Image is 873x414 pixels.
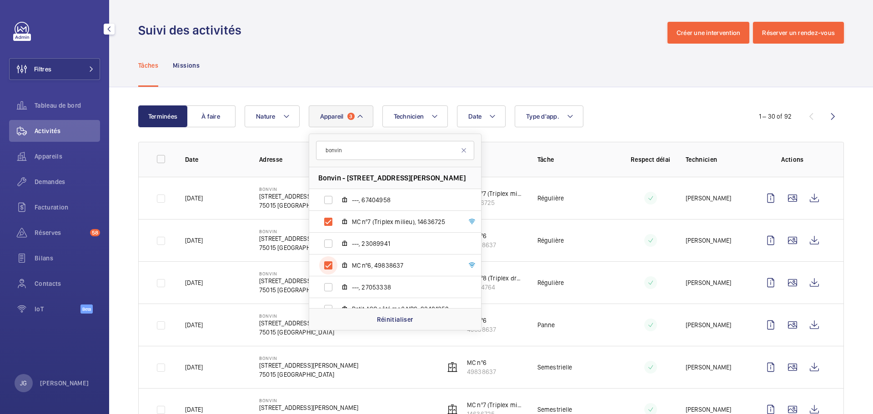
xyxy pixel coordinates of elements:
span: ---, 23089941 [352,239,457,248]
p: Bonvin [259,186,358,192]
span: MC nº7 (Triplex milieu), 14636725 [352,217,457,226]
span: 3 [347,113,355,120]
p: Régulière [537,194,564,203]
p: 75015 [GEOGRAPHIC_DATA] [259,370,358,379]
p: MC nº8 (Triplex droit) [467,274,523,283]
p: 37454764 [467,283,523,292]
p: 75015 [GEOGRAPHIC_DATA] [259,201,358,210]
p: 14636725 [467,198,523,207]
p: [DATE] [185,405,203,414]
p: Régulière [537,236,564,245]
p: 75015 [GEOGRAPHIC_DATA] [259,243,358,252]
p: Actions [760,155,825,164]
span: Date [468,113,482,120]
button: Type d'app. [515,105,583,127]
span: IoT [35,304,80,314]
input: Chercher par appareil ou adresse [316,141,474,160]
p: MC nº7 (Triplex milieu) [467,400,523,409]
button: Créer une intervention [667,22,750,44]
p: [PERSON_NAME] [686,405,731,414]
p: 75015 [GEOGRAPHIC_DATA] [259,285,358,294]
span: Bilans [35,254,100,263]
p: Tâche [537,155,616,164]
p: [DATE] [185,320,203,329]
p: [STREET_ADDRESS][PERSON_NAME] [259,192,358,201]
p: Semestrielle [537,405,572,414]
span: Petit ASC côté mc6 NR9, 93401352 [352,304,457,314]
p: [DATE] [185,236,203,245]
p: [STREET_ADDRESS][PERSON_NAME] [259,276,358,285]
p: Bonvin [259,313,358,319]
span: ---, 27053338 [352,283,457,292]
span: Réserves [35,228,86,237]
p: JG [20,379,27,388]
span: Appareils [35,152,100,161]
img: elevator.svg [447,362,458,373]
p: [PERSON_NAME] [686,320,731,329]
p: [STREET_ADDRESS][PERSON_NAME] [259,361,358,370]
span: Nature [256,113,276,120]
span: ---, 67404958 [352,195,457,205]
span: Facturation [35,203,100,212]
p: Respect délai [630,155,671,164]
span: Appareil [320,113,344,120]
p: [PERSON_NAME] [686,194,731,203]
div: 1 – 30 of 92 [759,112,792,121]
span: MC nº6, 49838637 [352,261,457,270]
p: [PERSON_NAME] [686,363,731,372]
p: [DATE] [185,363,203,372]
p: MC nº6 [467,231,496,240]
p: Bonvin [259,398,358,403]
h1: Suivi des activités [138,22,247,39]
p: Tâches [138,61,158,70]
p: [STREET_ADDRESS][PERSON_NAME] [259,319,358,328]
p: MC nº6 [467,358,496,367]
p: [DATE] [185,278,203,287]
span: Type d'app. [526,113,559,120]
button: Filtres [9,58,100,80]
p: [STREET_ADDRESS][PERSON_NAME] [259,234,358,243]
p: 75015 [GEOGRAPHIC_DATA] [259,328,358,337]
p: [PERSON_NAME] [686,236,731,245]
span: Contacts [35,279,100,288]
p: Adresse [259,155,430,164]
p: MC nº6 [467,316,496,325]
p: 49838637 [467,325,496,334]
button: Nature [245,105,300,127]
p: Régulière [537,278,564,287]
p: [DATE] [185,194,203,203]
button: À faire [186,105,236,127]
p: Missions [173,61,200,70]
p: 49838637 [467,240,496,249]
button: Appareil3 [309,105,373,127]
p: Réinitialiser [377,315,413,324]
p: Date [185,155,245,164]
p: Panne [537,320,555,329]
span: Tableau de bord [35,101,100,110]
p: [PERSON_NAME] [40,379,89,388]
span: Filtres [34,65,51,74]
p: Semestrielle [537,363,572,372]
span: 58 [90,229,100,236]
button: Terminées [138,105,187,127]
p: Bonvin [259,271,358,276]
button: Technicien [382,105,448,127]
span: Technicien [394,113,424,120]
p: MC nº7 (Triplex milieu) [467,189,523,198]
p: Bonvin [259,355,358,361]
p: 49838637 [467,367,496,376]
p: Bonvin [259,229,358,234]
button: Réserver un rendez-vous [753,22,844,44]
button: Date [457,105,506,127]
span: Beta [80,304,93,314]
span: Activités [35,126,100,135]
p: Technicien [686,155,745,164]
p: [STREET_ADDRESS][PERSON_NAME] [259,403,358,412]
span: Bonvin - [STREET_ADDRESS][PERSON_NAME] [318,173,466,183]
span: Demandes [35,177,100,186]
p: Appareil [445,155,523,164]
p: [PERSON_NAME] [686,278,731,287]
